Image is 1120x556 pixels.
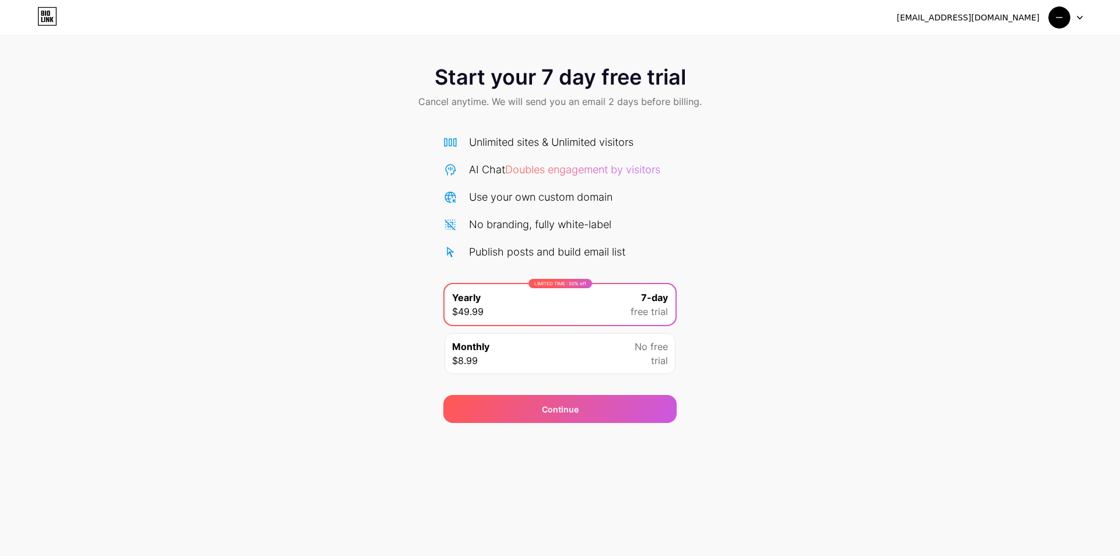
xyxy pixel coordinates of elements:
[542,403,579,415] div: Continue
[452,291,481,305] span: Yearly
[435,65,686,89] span: Start your 7 day free trial
[651,354,668,368] span: trial
[897,12,1039,24] div: [EMAIL_ADDRESS][DOMAIN_NAME]
[469,189,612,205] div: Use your own custom domain
[469,244,625,260] div: Publish posts and build email list
[505,163,660,176] span: Doubles engagement by visitors
[452,305,484,319] span: $49.99
[1048,6,1070,29] img: bouldercolorado
[528,279,592,288] div: LIMITED TIME : 50% off
[452,354,478,368] span: $8.99
[641,291,668,305] span: 7-day
[469,162,660,177] div: AI Chat
[452,340,489,354] span: Monthly
[635,340,668,354] span: No free
[469,134,633,150] div: Unlimited sites & Unlimited visitors
[418,95,702,109] span: Cancel anytime. We will send you an email 2 days before billing.
[631,305,668,319] span: free trial
[469,216,611,232] div: No branding, fully white-label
